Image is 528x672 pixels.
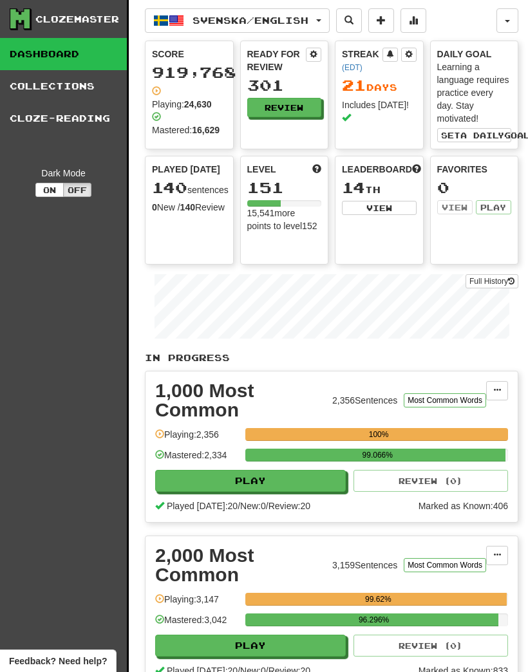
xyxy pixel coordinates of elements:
button: Review (0) [354,635,508,657]
div: Score [152,48,227,61]
div: sentences [152,180,227,196]
div: 100% [249,428,508,441]
div: New / Review [152,201,227,214]
strong: 16,629 [192,125,220,135]
div: Learning a language requires practice every day. Stay motivated! [437,61,512,125]
button: View [342,201,417,215]
button: Off [63,183,91,197]
a: Full History [466,274,518,288]
strong: 0 [152,202,157,212]
button: Review (0) [354,470,508,492]
div: th [342,180,417,196]
span: Level [247,163,276,176]
div: Playing: 3,147 [155,593,239,614]
button: Add sentence to collection [368,8,394,33]
div: 0 [437,180,512,196]
span: Played [DATE]: 20 [167,501,238,511]
button: Seta dailygoal [437,128,512,142]
span: 21 [342,76,366,94]
div: Includes [DATE]! [342,98,417,124]
span: Played [DATE] [152,163,220,176]
div: 2,000 Most Common [155,546,326,584]
div: Ready for Review [247,48,306,73]
a: (EDT) [342,63,363,72]
div: Mastered: 2,334 [155,449,239,470]
strong: 140 [180,202,195,212]
div: Mastered: [152,111,227,136]
button: Most Common Words [404,558,486,572]
div: 1,000 Most Common [155,381,326,420]
div: 301 [247,77,322,93]
div: 919,768 [152,64,227,80]
span: / [266,501,269,511]
button: Review [247,98,322,117]
div: Playing: [152,85,220,111]
div: 96.296% [249,613,498,626]
strong: 24,630 [184,99,212,109]
span: 140 [152,178,187,196]
span: / [238,501,240,511]
div: Dark Mode [10,167,117,180]
div: Daily Goal [437,48,512,61]
span: New: 0 [240,501,266,511]
button: Svenska/English [145,8,330,33]
p: In Progress [145,351,518,364]
div: 15,541 more points to level 152 [247,207,322,232]
button: More stats [401,8,426,33]
span: Review: 20 [269,501,310,511]
button: Play [476,200,511,214]
button: View [437,200,473,214]
button: Play [155,635,346,657]
span: This week in points, UTC [412,163,421,176]
button: Search sentences [336,8,362,33]
span: Leaderboard [342,163,412,176]
div: 151 [247,180,322,196]
div: Mastered: 3,042 [155,613,239,635]
button: Most Common Words [404,393,486,407]
div: 3,159 Sentences [332,559,397,572]
button: On [35,183,64,197]
div: 2,356 Sentences [332,394,397,407]
div: Streak [342,48,382,73]
div: Playing: 2,356 [155,428,239,449]
div: Clozemaster [35,13,119,26]
div: Marked as Known: 406 [419,499,508,512]
div: Day s [342,77,417,94]
span: 14 [342,178,365,196]
div: 99.066% [249,449,505,462]
div: Favorites [437,163,512,176]
span: Open feedback widget [9,655,107,667]
button: Play [155,470,346,492]
span: a daily [460,131,504,140]
div: 99.62% [249,593,507,606]
span: Svenska / English [193,15,308,26]
span: Score more points to level up [312,163,321,176]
